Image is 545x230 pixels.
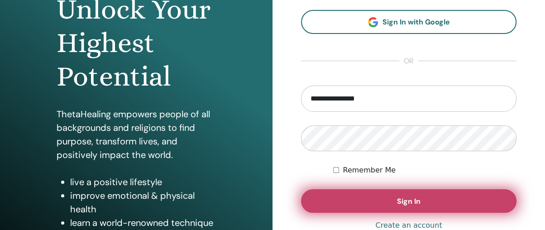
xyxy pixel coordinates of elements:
button: Sign In [301,189,516,213]
span: Sign In with Google [382,17,450,27]
span: Sign In [397,196,421,206]
label: Remember Me [343,165,396,176]
div: Keep me authenticated indefinitely or until I manually logout [333,165,516,176]
span: or [399,56,418,67]
p: ThetaHealing empowers people of all backgrounds and religions to find purpose, transform lives, a... [57,107,215,162]
a: Sign In with Google [301,10,516,34]
li: improve emotional & physical health [70,189,215,216]
li: live a positive lifestyle [70,175,215,189]
li: learn a world-renowned technique [70,216,215,230]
